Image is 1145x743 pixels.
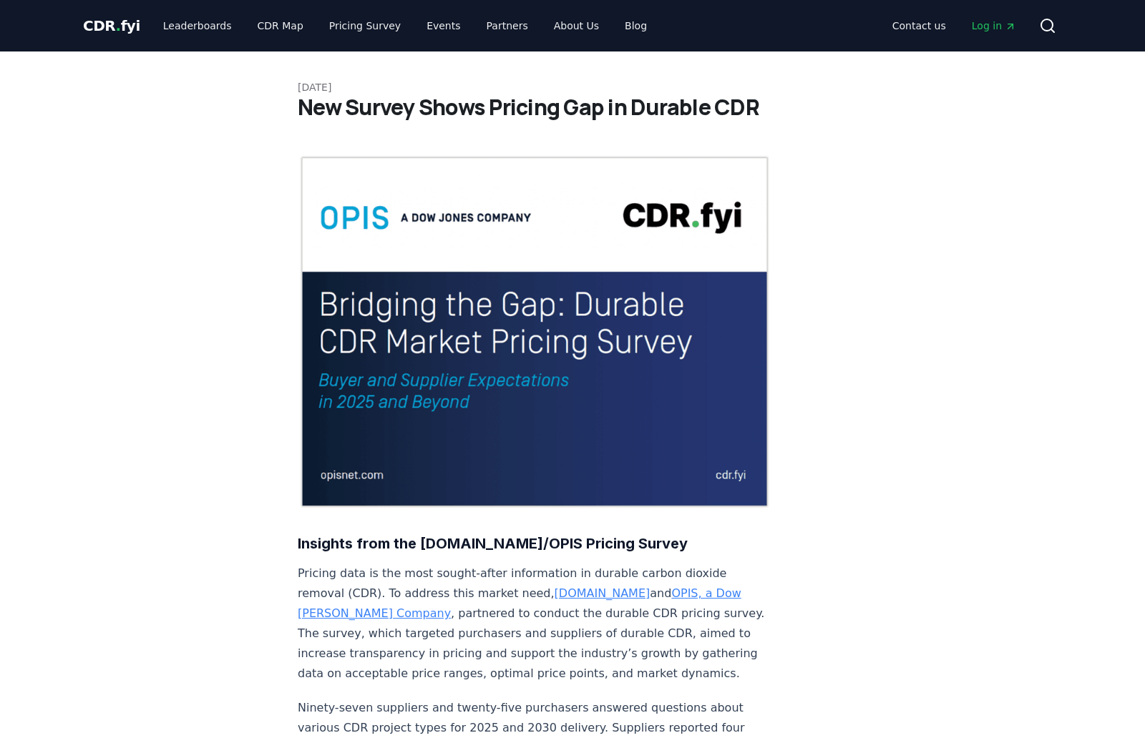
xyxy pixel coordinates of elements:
[246,13,315,39] a: CDR Map
[542,13,610,39] a: About Us
[960,13,1028,39] a: Log in
[613,13,658,39] a: Blog
[298,564,771,684] p: Pricing data is the most sought-after information in durable carbon dioxide removal (CDR). To add...
[152,13,243,39] a: Leaderboards
[298,535,688,552] strong: Insights from the [DOMAIN_NAME]/OPIS Pricing Survey
[83,17,140,34] span: CDR fyi
[555,586,651,600] a: [DOMAIN_NAME]
[116,17,121,34] span: .
[881,13,958,39] a: Contact us
[881,13,1028,39] nav: Main
[415,13,472,39] a: Events
[298,154,771,509] img: blog post image
[318,13,412,39] a: Pricing Survey
[298,80,847,94] p: [DATE]
[83,16,140,36] a: CDR.fyi
[298,94,847,120] h1: New Survey Shows Pricing Gap in Durable CDR
[152,13,658,39] nav: Main
[972,19,1016,33] span: Log in
[475,13,540,39] a: Partners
